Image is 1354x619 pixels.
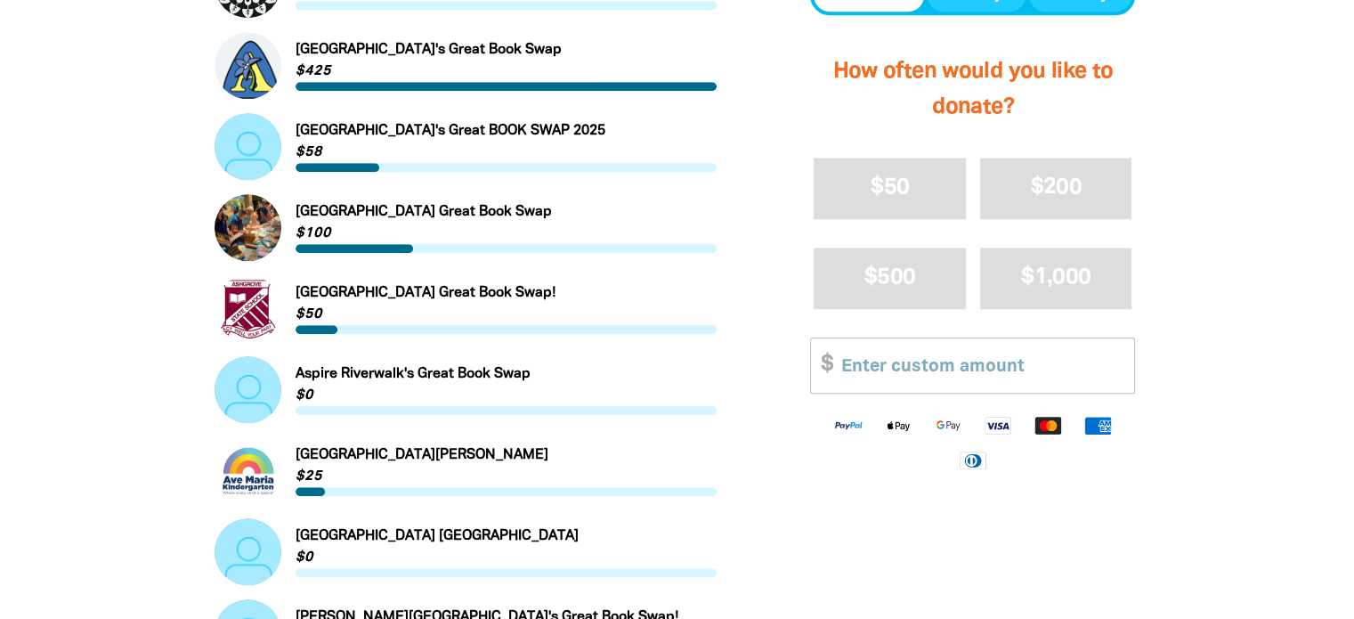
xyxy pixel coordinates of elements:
[973,416,1023,436] img: Visa logo
[829,338,1134,393] input: Enter custom amount
[873,416,923,436] img: Apple Pay logo
[1073,416,1123,436] img: American Express logo
[1023,416,1073,436] img: Mastercard logo
[864,267,915,288] span: $500
[871,177,909,198] span: $50
[810,402,1135,485] div: Available payment methods
[980,248,1132,309] button: $1,000
[814,248,966,309] button: $500
[1031,177,1082,198] span: $200
[1021,267,1090,288] span: $1,000
[823,416,873,436] img: Paypal logo
[814,158,966,219] button: $50
[980,158,1132,219] button: $200
[948,451,998,471] img: Diners Club logo
[810,37,1135,143] h2: How often would you like to donate?
[923,416,973,436] img: Google Pay logo
[811,338,832,393] span: $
